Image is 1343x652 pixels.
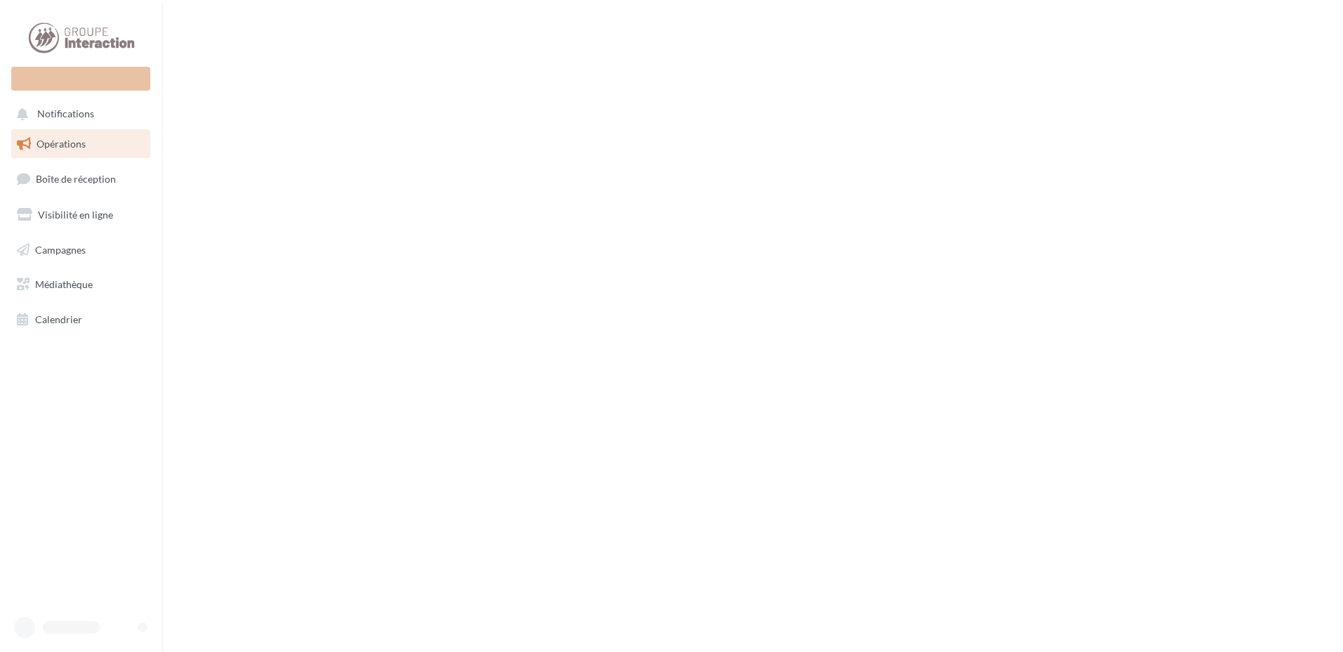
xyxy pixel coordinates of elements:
[38,209,113,221] span: Visibilité en ligne
[35,313,82,325] span: Calendrier
[11,67,150,91] div: Nouvelle campagne
[8,129,153,159] a: Opérations
[8,305,153,334] a: Calendrier
[8,270,153,299] a: Médiathèque
[8,200,153,230] a: Visibilité en ligne
[35,243,86,255] span: Campagnes
[8,164,153,194] a: Boîte de réception
[35,278,93,290] span: Médiathèque
[37,108,94,120] span: Notifications
[37,138,86,150] span: Opérations
[8,235,153,265] a: Campagnes
[36,173,116,185] span: Boîte de réception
